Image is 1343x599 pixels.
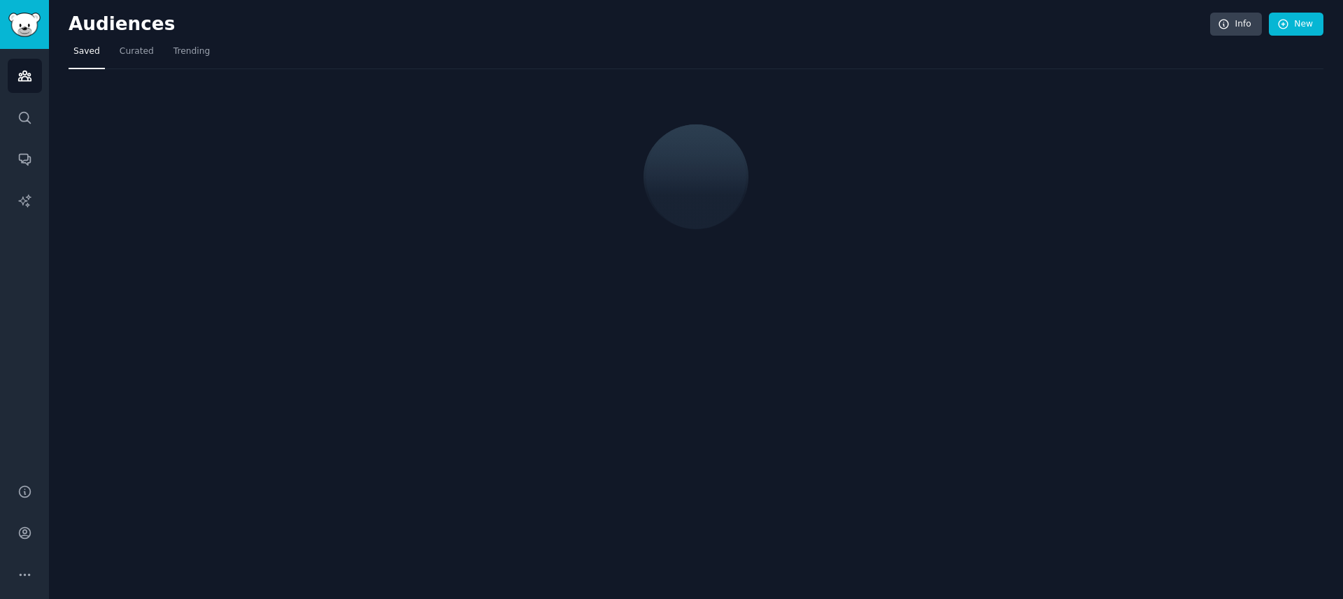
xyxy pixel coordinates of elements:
[69,41,105,69] a: Saved
[1210,13,1262,36] a: Info
[169,41,215,69] a: Trending
[8,13,41,37] img: GummySearch logo
[120,45,154,58] span: Curated
[69,13,1210,36] h2: Audiences
[173,45,210,58] span: Trending
[73,45,100,58] span: Saved
[115,41,159,69] a: Curated
[1269,13,1323,36] a: New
